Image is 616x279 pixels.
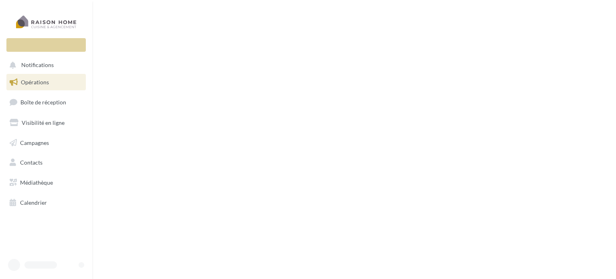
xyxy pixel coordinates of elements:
a: Opérations [5,74,87,91]
a: Calendrier [5,194,87,211]
a: Médiathèque [5,174,87,191]
a: Visibilité en ligne [5,114,87,131]
span: Campagnes [20,139,49,146]
span: Calendrier [20,199,47,206]
a: Boîte de réception [5,94,87,111]
div: Nouvelle campagne [6,38,86,52]
a: Contacts [5,154,87,171]
span: Visibilité en ligne [22,119,65,126]
span: Notifications [21,62,54,69]
a: Campagnes [5,134,87,151]
span: Opérations [21,79,49,86]
span: Boîte de réception [20,99,66,106]
span: Médiathèque [20,179,53,186]
span: Contacts [20,159,43,166]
